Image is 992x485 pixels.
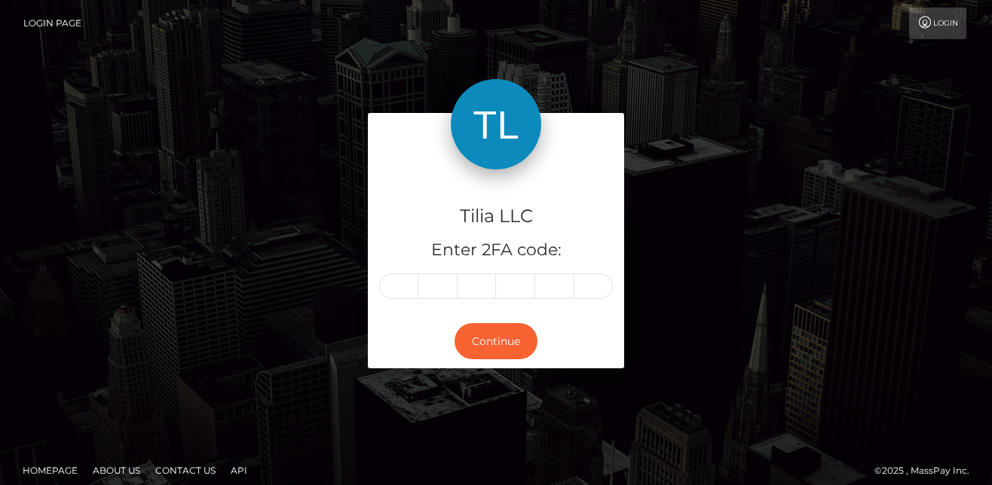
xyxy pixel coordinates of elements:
a: Login Page [23,8,81,39]
h4: Tilia LLC [379,203,613,230]
h5: Enter 2FA code: [379,239,613,262]
a: Login [909,8,966,39]
div: © 2025 , MassPay Inc. [874,462,981,479]
button: Continue [455,323,537,360]
a: API [225,459,253,482]
a: About Us [87,459,146,482]
a: Contact Us [149,459,222,482]
img: Tilia LLC [451,79,541,169]
a: Homepage [17,459,84,482]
